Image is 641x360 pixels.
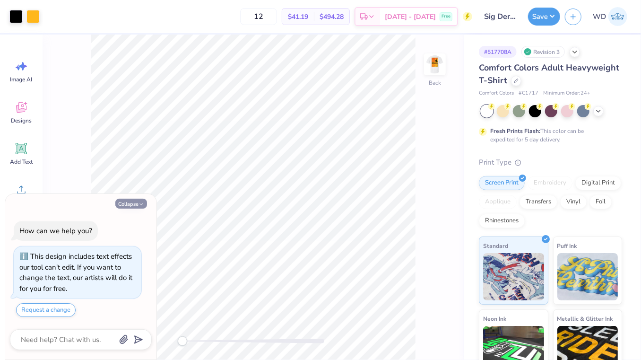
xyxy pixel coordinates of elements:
div: Rhinestones [479,214,525,228]
div: # 517708A [479,46,517,58]
span: Puff Ink [557,241,577,251]
span: Comfort Colors Adult Heavyweight T-Shirt [479,62,619,86]
span: $494.28 [320,12,344,22]
span: Metallic & Glitter Ink [557,314,613,324]
div: Revision 3 [521,46,565,58]
input: Untitled Design [477,7,523,26]
div: Vinyl [560,195,587,209]
span: [DATE] - [DATE] [385,12,436,22]
div: How can we help you? [19,226,92,236]
img: Puff Ink [557,253,618,300]
strong: Fresh Prints Flash: [490,127,540,135]
span: Add Text [10,158,33,166]
a: WD [589,7,632,26]
img: William Dal Porto [608,7,627,26]
button: Save [528,8,560,26]
div: Applique [479,195,517,209]
span: Standard [483,241,508,251]
img: Back [425,55,444,74]
span: Free [442,13,450,20]
span: WD [593,11,606,22]
button: Collapse [115,199,147,209]
div: Digital Print [575,176,621,190]
img: Standard [483,253,544,300]
div: Screen Print [479,176,525,190]
span: Comfort Colors [479,89,514,97]
div: Transfers [520,195,557,209]
span: Designs [11,117,32,124]
input: – – [240,8,277,25]
div: Foil [589,195,612,209]
span: Minimum Order: 24 + [543,89,590,97]
span: # C1717 [519,89,538,97]
button: Request a change [16,303,76,317]
div: This design includes text effects our tool can't edit. If you want to change the text, our artist... [19,252,132,293]
div: This color can be expedited for 5 day delivery. [490,127,606,144]
div: Accessibility label [178,336,187,346]
div: Print Type [479,157,622,168]
span: Neon Ink [483,314,506,324]
div: Back [429,79,441,87]
div: Embroidery [528,176,572,190]
span: Image AI [10,76,33,83]
span: $41.19 [288,12,308,22]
